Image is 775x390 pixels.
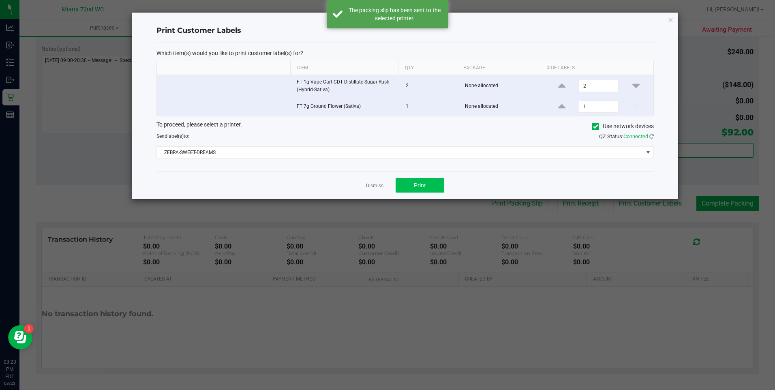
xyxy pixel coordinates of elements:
div: To proceed, please select a printer. [150,120,660,133]
td: 2 [401,75,460,97]
th: Package [457,61,540,75]
p: Which item(s) would you like to print customer label(s) for? [156,49,654,57]
iframe: Resource center [8,325,32,349]
th: Qty [398,61,457,75]
span: ZEBRA-SWEET-DREAMS [157,147,643,158]
span: Connected [623,133,648,139]
a: Dismiss [366,182,383,189]
td: FT 1g Vape Cart CDT Distillate Sugar Rush (Hybrid-Sativa) [292,75,401,97]
iframe: Resource center unread badge [24,324,34,334]
button: Print [396,178,444,193]
td: 1 [401,97,460,116]
span: Send to: [156,133,189,139]
div: The packing slip has been sent to the selected printer. [347,6,442,22]
td: None allocated [460,75,544,97]
td: FT 7g Ground Flower (Sativa) [292,97,401,116]
span: label(s) [167,133,184,139]
h4: Print Customer Labels [156,26,654,36]
label: Use network devices [592,122,654,131]
span: Print [414,182,426,189]
th: Item [290,61,398,75]
th: # of labels [540,61,648,75]
td: None allocated [460,97,544,116]
span: QZ Status: [599,133,654,139]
